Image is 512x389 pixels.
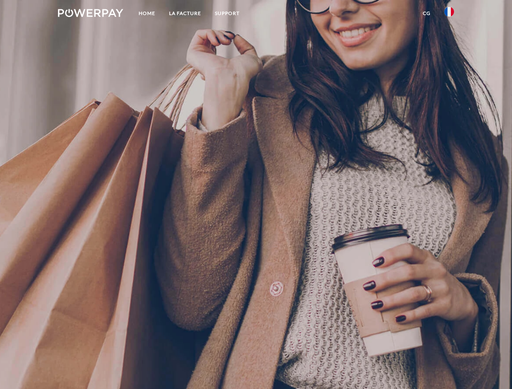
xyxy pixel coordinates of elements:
[132,6,162,21] a: Home
[444,7,454,17] img: fr
[208,6,246,21] a: Support
[416,6,437,21] a: CG
[58,9,123,17] img: logo-powerpay-white.svg
[162,6,208,21] a: LA FACTURE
